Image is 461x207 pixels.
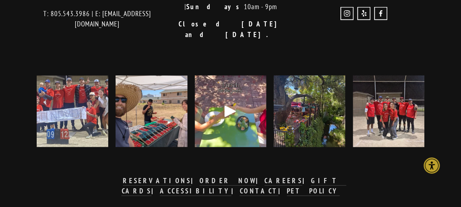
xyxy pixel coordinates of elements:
a: PET POLICY [287,186,340,196]
a: ACCESSIBILITY [160,186,231,196]
img: CHAMPS! 🥇 Huge congrats to our incredible softball team for bringing home the league championship... [28,76,117,147]
strong: Closed [DATE] and [DATE]. [179,19,290,39]
strong: | [278,186,287,195]
img: The calm before the rush! Our patio is waiting for you! [274,63,345,159]
a: RESERVATIONS [123,176,191,186]
strong: | [231,186,240,195]
a: Novo Restaurant and Lounge [374,7,387,20]
a: CAREERS [264,176,303,186]
strong: | [302,176,311,185]
strong: ACCESSIBILITY [160,186,231,195]
div: Accessibility Menu [424,157,440,174]
strong: RESERVATIONS [123,176,191,185]
img: Novo&rsquo;s softball team goes undefeated! We&rsquo;re on our way to playoffs! [353,63,424,159]
a: Yelp [357,7,370,20]
div: Play [222,102,239,120]
p: T: 805.543.3986 | E: [EMAIL_ADDRESS][DOMAIN_NAME] [37,8,158,29]
strong: ORDER NOW [200,176,256,185]
a: ORDER NOW [200,176,256,186]
img: Fresh from the farmers market: sweet berries, crunchy celery and crisp Brussels sprouts 🍓🌿 [107,76,196,147]
strong: | [191,176,200,185]
a: Instagram [340,7,354,20]
strong: PET POLICY [287,186,340,195]
strong: | [151,186,160,195]
strong: | [256,176,264,185]
a: CONTACT [239,186,278,196]
strong: CAREERS [264,176,303,185]
a: GIFT CARDS [121,176,346,196]
strong: Sundays [186,2,244,11]
strong: CONTACT [239,186,278,195]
